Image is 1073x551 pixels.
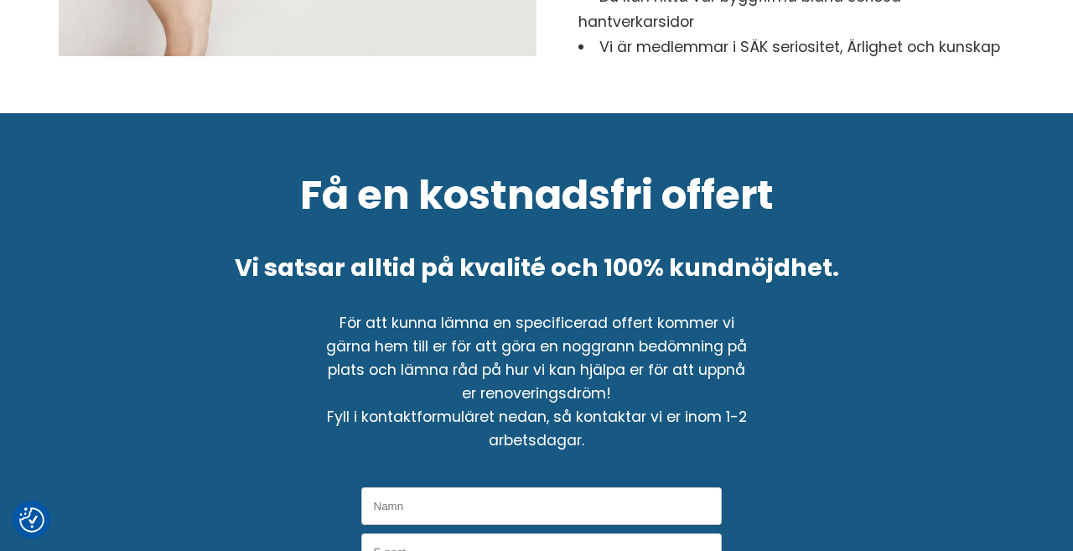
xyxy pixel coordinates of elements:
[300,180,774,211] h3: Få en kostnadsfri offert
[361,487,722,525] input: Namn
[19,507,44,533] button: Samtyckesinställningar
[578,34,1014,60] li: Vi är medlemmar i SÄK seriositet, Ärlighet och kunskap
[322,311,751,452] p: För att kunna lämna en specificerad offert kommer vi gärna hem till er för att göra en noggrann b...
[235,251,839,284] h5: Vi satsar alltid på kvalité och 100% kundnöjdhet.
[19,507,44,533] img: Revisit consent button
